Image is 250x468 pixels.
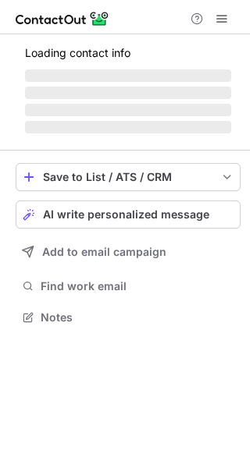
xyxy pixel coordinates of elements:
p: Loading contact info [25,47,231,59]
span: ‌ [25,104,231,116]
button: save-profile-one-click [16,163,241,191]
button: AI write personalized message [16,200,241,229]
button: Find work email [16,275,241,297]
span: Find work email [41,279,234,293]
img: ContactOut v5.3.10 [16,9,109,28]
div: Save to List / ATS / CRM [43,171,213,183]
button: Add to email campaign [16,238,241,266]
button: Notes [16,307,241,328]
span: ‌ [25,121,231,133]
span: Add to email campaign [42,246,166,258]
span: AI write personalized message [43,208,209,221]
span: Notes [41,310,234,324]
span: ‌ [25,69,231,82]
span: ‌ [25,87,231,99]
